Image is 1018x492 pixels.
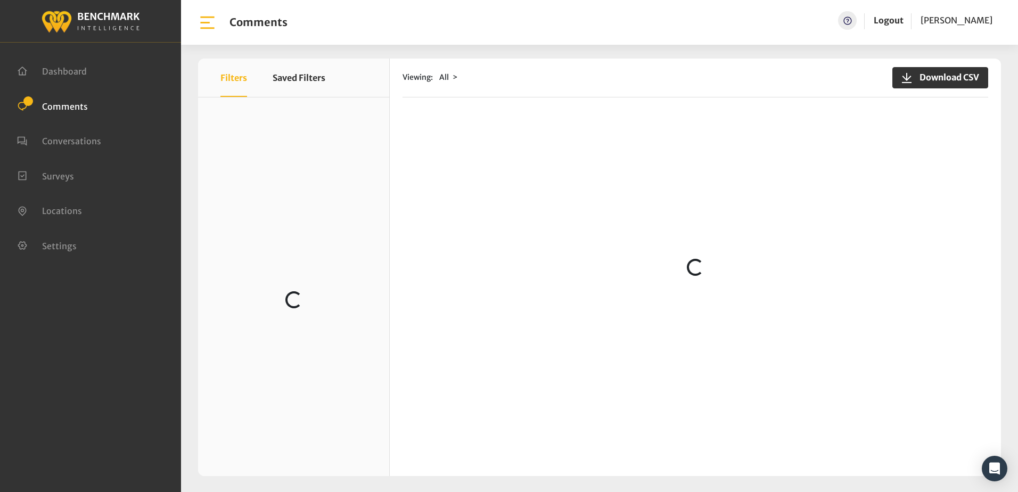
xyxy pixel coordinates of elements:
span: Conversations [42,136,101,146]
a: Logout [874,11,904,30]
button: Filters [220,59,247,97]
button: Download CSV [892,67,988,88]
div: Open Intercom Messenger [982,456,1007,481]
img: benchmark [41,8,140,34]
a: [PERSON_NAME] [921,11,992,30]
span: Locations [42,206,82,216]
a: Surveys [17,170,74,181]
span: Settings [42,240,77,251]
a: Dashboard [17,65,87,76]
h1: Comments [229,16,288,29]
span: Download CSV [913,71,979,84]
img: bar [198,13,217,32]
a: Logout [874,15,904,26]
a: Comments [17,100,88,111]
a: Conversations [17,135,101,145]
span: Comments [42,101,88,111]
a: Settings [17,240,77,250]
span: Viewing: [403,72,433,83]
button: Saved Filters [273,59,325,97]
span: Surveys [42,170,74,181]
a: Locations [17,204,82,215]
span: [PERSON_NAME] [921,15,992,26]
span: Dashboard [42,66,87,77]
span: All [439,72,449,82]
